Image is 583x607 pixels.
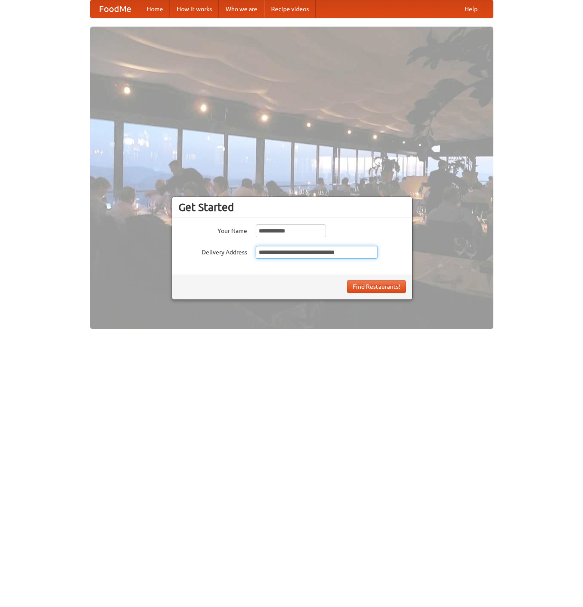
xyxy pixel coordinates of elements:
label: Your Name [178,224,247,235]
a: Home [140,0,170,18]
a: How it works [170,0,219,18]
a: Recipe videos [264,0,316,18]
a: FoodMe [91,0,140,18]
h3: Get Started [178,201,406,214]
button: Find Restaurants! [347,280,406,293]
a: Help [458,0,484,18]
label: Delivery Address [178,246,247,257]
a: Who we are [219,0,264,18]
